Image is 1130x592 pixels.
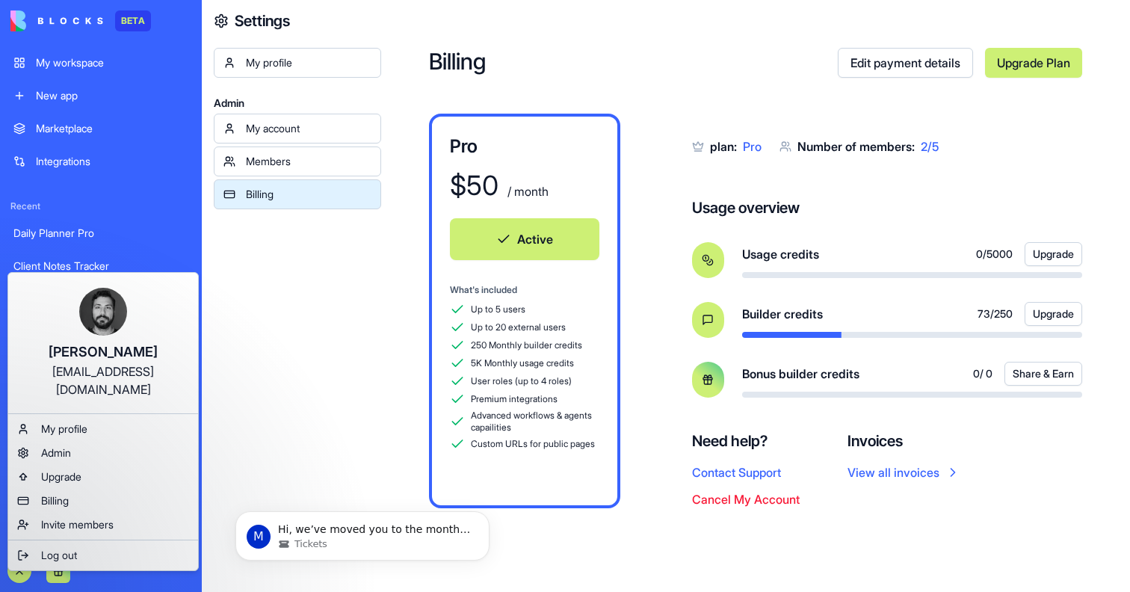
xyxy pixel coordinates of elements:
[41,517,114,532] span: Invite members
[41,469,81,484] span: Upgrade
[11,513,195,537] a: Invite members
[13,259,188,274] div: Client Notes Tracker
[4,200,197,212] span: Recent
[213,480,512,585] iframe: Intercom notifications message
[23,363,183,398] div: [EMAIL_ADDRESS][DOMAIN_NAME]
[13,226,188,241] div: Daily Planner Pro
[11,489,195,513] a: Billing
[41,445,71,460] span: Admin
[79,288,127,336] img: ACg8ocLgOF4bjOymJxKawdIdklYA68NjYQoKYxjRny7HkDiFQmphKnKP_Q=s96-c
[11,465,195,489] a: Upgrade
[11,276,195,410] a: [PERSON_NAME][EMAIL_ADDRESS][DOMAIN_NAME]
[23,342,183,363] div: [PERSON_NAME]
[11,441,195,465] a: Admin
[41,493,69,508] span: Billing
[41,548,77,563] span: Log out
[11,417,195,441] a: My profile
[41,422,87,437] span: My profile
